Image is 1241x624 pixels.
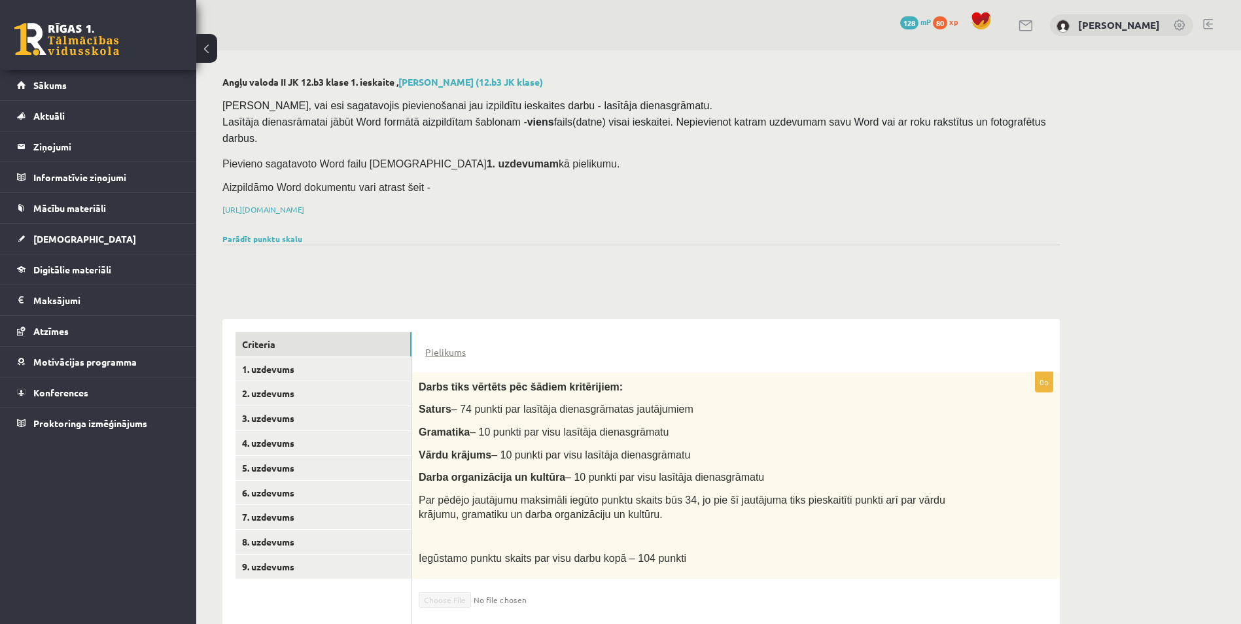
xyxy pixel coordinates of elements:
[236,406,411,430] a: 3. uzdevums
[222,204,304,215] a: [URL][DOMAIN_NAME]
[33,162,180,192] legend: Informatīvie ziņojumi
[419,449,491,460] span: Vārdu krājums
[236,381,411,406] a: 2. uzdevums
[33,356,137,368] span: Motivācijas programma
[17,162,180,192] a: Informatīvie ziņojumi
[33,285,180,315] legend: Maksājumi
[17,101,180,131] a: Aktuāli
[1035,372,1053,392] p: 0p
[17,408,180,438] a: Proktoringa izmēģinājums
[33,325,69,337] span: Atzīmes
[900,16,918,29] span: 128
[920,16,931,27] span: mP
[1078,18,1160,31] a: [PERSON_NAME]
[236,456,411,480] a: 5. uzdevums
[470,426,669,438] span: – 10 punkti par visu lasītāja dienasgrāmatu
[14,23,119,56] a: Rīgas 1. Tālmācības vidusskola
[17,224,180,254] a: [DEMOGRAPHIC_DATA]
[33,110,65,122] span: Aktuāli
[419,494,945,521] span: Par pēdējo jautājumu maksimāli iegūto punktu skaits būs 34, jo pie šī jautājuma tiks pieskaitīti ...
[236,530,411,554] a: 8. uzdevums
[33,387,88,398] span: Konferences
[419,553,686,564] span: Iegūstamo punktu skaits par visu darbu kopā – 104 punkti
[17,285,180,315] a: Maksājumi
[419,404,451,415] span: Saturs
[222,158,620,169] span: Pievieno sagatavoto Word failu [DEMOGRAPHIC_DATA] kā pielikumu.
[565,472,764,483] span: – 10 punkti par visu lasītāja dienasgrāmatu
[419,472,565,483] span: Darba organizācija un kultūra
[33,202,106,214] span: Mācību materiāli
[222,234,302,244] a: Parādīt punktu skalu
[33,131,180,162] legend: Ziņojumi
[222,182,430,193] span: Aizpildāmo Word dokumentu vari atrast šeit -
[17,193,180,223] a: Mācību materiāli
[398,76,543,88] a: [PERSON_NAME] (12.b3 JK klase)
[491,449,690,460] span: – 10 punkti par visu lasītāja dienasgrāmatu
[236,332,411,356] a: Criteria
[236,431,411,455] a: 4. uzdevums
[222,100,1049,144] span: [PERSON_NAME], vai esi sagatavojis pievienošanai jau izpildītu ieskaites darbu - lasītāja dienasg...
[451,404,693,415] span: – 74 punkti par lasītāja dienasgrāmatas jautājumiem
[33,264,111,275] span: Digitālie materiāli
[527,116,554,128] strong: viens
[33,233,136,245] span: [DEMOGRAPHIC_DATA]
[17,70,180,100] a: Sākums
[222,77,1060,88] h2: Angļu valoda II JK 12.b3 klase 1. ieskaite ,
[900,16,931,27] a: 128 mP
[933,16,964,27] a: 80 xp
[236,357,411,381] a: 1. uzdevums
[236,555,411,579] a: 9. uzdevums
[487,158,559,169] strong: 1. uzdevumam
[236,505,411,529] a: 7. uzdevums
[33,79,67,91] span: Sākums
[425,345,466,359] a: Pielikums
[17,254,180,285] a: Digitālie materiāli
[933,16,947,29] span: 80
[17,131,180,162] a: Ziņojumi
[17,377,180,407] a: Konferences
[419,381,623,392] span: Darbs tiks vērtēts pēc šādiem kritērijiem:
[17,347,180,377] a: Motivācijas programma
[1057,20,1070,33] img: Inga Revina
[33,417,147,429] span: Proktoringa izmēģinājums
[17,316,180,346] a: Atzīmes
[236,481,411,505] a: 6. uzdevums
[419,426,470,438] span: Gramatika
[949,16,958,27] span: xp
